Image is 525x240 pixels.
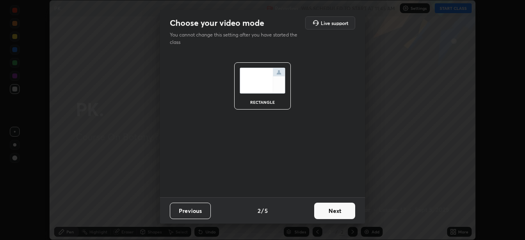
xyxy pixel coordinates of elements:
[240,68,285,94] img: normalScreenIcon.ae25ed63.svg
[265,206,268,215] h4: 5
[261,206,264,215] h4: /
[258,206,260,215] h4: 2
[321,21,348,25] h5: Live support
[170,203,211,219] button: Previous
[170,31,303,46] p: You cannot change this setting after you have started the class
[314,203,355,219] button: Next
[170,18,264,28] h2: Choose your video mode
[246,100,279,104] div: rectangle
